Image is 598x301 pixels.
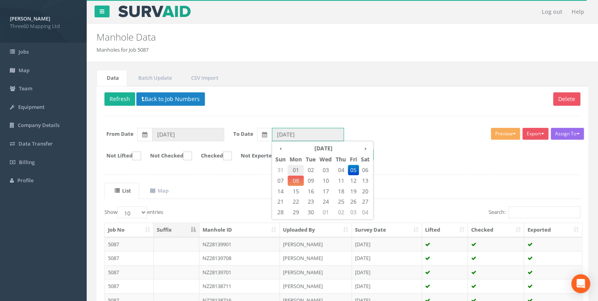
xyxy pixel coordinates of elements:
td: [PERSON_NAME] [280,279,352,293]
button: Preview [491,128,520,140]
td: NZ28139701 [199,265,280,279]
td: 5087 [105,279,154,293]
a: Batch Update [128,70,180,86]
a: [PERSON_NAME] Three60 Mapping Ltd [10,13,77,30]
span: Jobs [19,48,29,55]
span: Team [19,85,32,92]
span: 25 [334,196,348,207]
span: Profile [17,177,33,184]
td: NZ28139708 [199,251,280,265]
span: 24 [318,196,334,207]
th: Exported: activate to sort column ascending [524,223,582,237]
label: Not Exported [233,151,284,160]
th: Sat [359,154,371,165]
strong: [PERSON_NAME] [10,15,50,22]
th: Checked: activate to sort column ascending [468,223,524,237]
span: 02 [304,165,318,175]
td: 5087 [105,265,154,279]
button: Assign To [551,128,584,140]
td: [DATE] [352,251,422,265]
td: NZ28139901 [199,237,280,251]
label: To Date [233,130,253,138]
span: 16 [304,186,318,196]
span: Data Transfer [19,140,53,147]
th: Wed [318,154,334,165]
span: 28 [273,207,288,217]
span: 13 [359,176,371,186]
span: 20 [359,186,371,196]
td: [PERSON_NAME] [280,265,352,279]
span: Equipment [18,103,45,110]
td: [DATE] [352,279,422,293]
span: 07 [273,176,288,186]
span: 01 [288,165,304,175]
label: Not Checked [142,151,192,160]
input: To Date [272,128,344,141]
button: Export [522,128,548,140]
span: Map [19,67,30,74]
td: 5087 [105,251,154,265]
a: CSV Import [181,70,227,86]
span: 11 [334,176,348,186]
th: Manhole ID: activate to sort column ascending [199,223,280,237]
span: 26 [348,196,359,207]
td: [PERSON_NAME] [280,237,352,251]
span: 04 [359,207,371,217]
span: 27 [359,196,371,207]
th: [DATE] [288,143,359,154]
th: Sun [273,154,288,165]
span: 31 [273,165,288,175]
th: Job No: activate to sort column ascending [105,223,154,237]
span: 17 [318,186,334,196]
th: ‹ [273,143,288,154]
th: Uploaded By: activate to sort column ascending [280,223,352,237]
span: Company Details [18,122,59,129]
td: 5087 [105,237,154,251]
span: 14 [273,186,288,196]
label: Not Lifted [98,151,141,160]
select: Showentries [117,206,147,218]
span: 03 [318,165,334,175]
span: 02 [334,207,348,217]
th: Thu [334,154,348,165]
uib-tab-heading: List [115,187,131,194]
span: 23 [304,196,318,207]
span: 09 [304,176,318,186]
th: Fri [348,154,359,165]
span: 30 [304,207,318,217]
span: 10 [318,176,334,186]
th: Lifted: activate to sort column ascending [422,223,468,237]
label: Checked [193,151,232,160]
span: Three60 Mapping Ltd [10,22,77,30]
button: Back to Job Numbers [136,92,205,106]
a: List [104,183,139,199]
input: From Date [152,128,224,141]
h2: Manhole Data [97,32,504,42]
button: Refresh [104,92,135,106]
th: Tue [304,154,318,165]
span: 06 [359,165,371,175]
span: 12 [348,176,359,186]
span: 22 [288,196,304,207]
span: 03 [348,207,359,217]
td: NZ28138711 [199,279,280,293]
span: 05 [348,165,359,175]
span: 01 [318,207,334,217]
label: Search: [488,206,580,218]
span: 18 [334,186,348,196]
span: 08 [288,176,304,186]
a: Map [140,183,177,199]
input: Search: [508,206,580,218]
th: Survey Date: activate to sort column ascending [352,223,422,237]
th: Mon [288,154,304,165]
div: Open Intercom Messenger [571,274,590,293]
span: 04 [334,165,348,175]
th: Suffix: activate to sort column descending [154,223,199,237]
td: [PERSON_NAME] [280,251,352,265]
uib-tab-heading: Map [150,187,169,194]
th: › [359,143,371,154]
span: 29 [288,207,304,217]
label: Show entries [104,206,163,218]
li: Manholes for Job 5087 [97,46,149,54]
span: 21 [273,196,288,207]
